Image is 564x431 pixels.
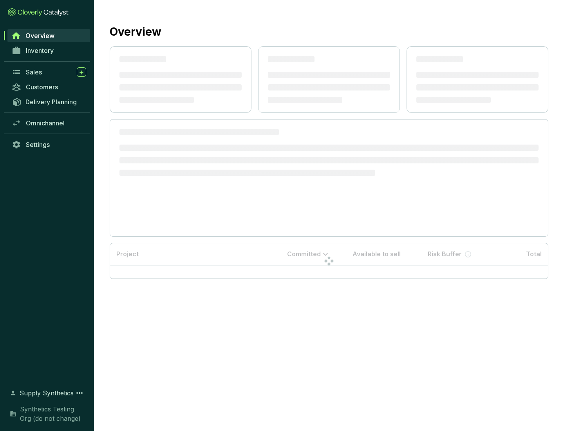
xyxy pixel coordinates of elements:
a: Customers [8,80,90,94]
a: Sales [8,65,90,79]
span: Overview [25,32,54,40]
span: Sales [26,68,42,76]
a: Inventory [8,44,90,57]
a: Delivery Planning [8,95,90,108]
h2: Overview [110,24,161,40]
span: Settings [26,141,50,148]
span: Supply Synthetics [20,388,74,398]
a: Overview [7,29,90,42]
a: Omnichannel [8,116,90,130]
a: Settings [8,138,90,151]
span: Delivery Planning [25,98,77,106]
span: Omnichannel [26,119,65,127]
span: Customers [26,83,58,91]
span: Synthetics Testing Org (do not change) [20,404,86,423]
span: Inventory [26,47,54,54]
